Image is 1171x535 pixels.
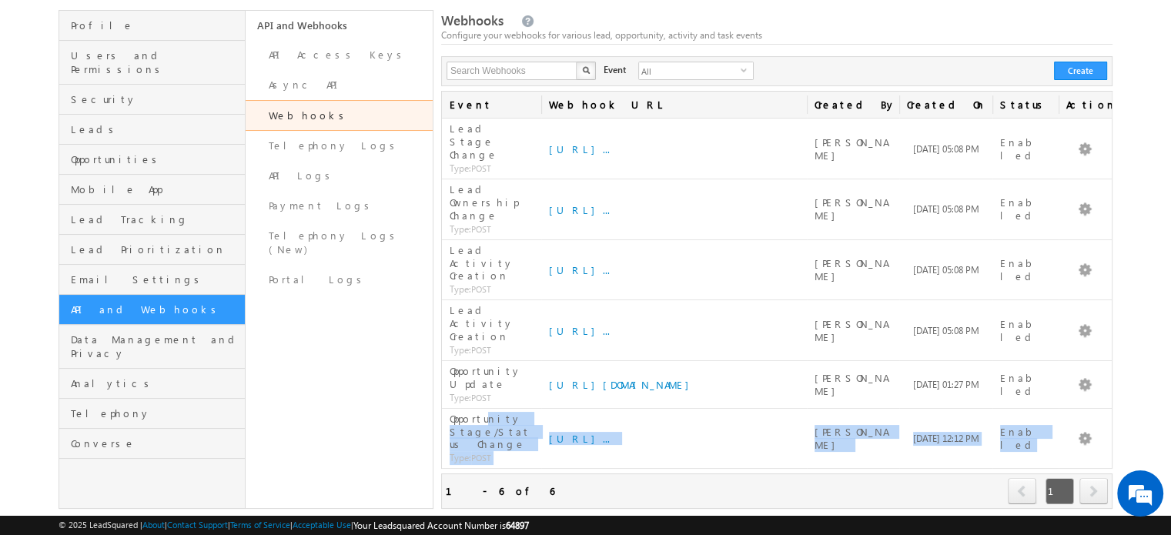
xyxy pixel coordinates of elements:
a: [URL]... [549,203,610,216]
span: Leads [71,122,241,136]
span: [PERSON_NAME] [815,196,887,222]
a: Event [442,92,541,118]
a: Webhooks [246,100,432,131]
span: Opportunity Update [450,364,522,390]
a: About [142,520,165,530]
a: next [1079,480,1108,504]
span: Enabled [1000,196,1040,222]
span: [PERSON_NAME] [815,317,887,343]
span: Opportunities [71,152,241,166]
a: Users and Permissions [59,41,245,85]
a: Payment Logs [246,191,432,221]
span: [DATE] 12:12 PM [913,433,979,444]
a: Telephony [59,399,245,429]
span: Actions [1059,92,1112,118]
span: Lead Ownership Change [450,182,518,222]
a: Email Settings [59,265,245,295]
span: Opportunity Stage/Status Change [450,412,530,451]
a: Data Management and Privacy [59,325,245,369]
span: Lead Prioritization [71,242,241,256]
a: API Access Keys [246,40,432,70]
span: [DATE] 05:08 PM [913,264,979,276]
span: Analytics [71,376,241,390]
span: Your Leadsquared Account Number is [353,520,529,531]
a: Created By [807,92,900,118]
a: [URL]... [549,142,610,155]
a: Status [992,92,1059,118]
span: All [639,62,741,79]
a: Opportunities [59,145,245,175]
span: [PERSON_NAME] [815,371,887,397]
a: Security [59,85,245,115]
span: Type: [450,452,471,463]
span: [PERSON_NAME] [815,425,887,451]
button: Create [1054,62,1107,80]
span: © 2025 LeadSquared | | | | | [59,518,529,533]
div: Minimize live chat window [253,8,289,45]
a: [URL]... [549,263,610,276]
a: Terms of Service [230,520,290,530]
span: POST [450,163,491,173]
span: POST [450,224,491,234]
span: Type: [450,223,471,235]
span: Event [604,63,626,77]
span: Telephony [71,406,241,420]
span: Type: [450,162,471,174]
span: [DATE] 01:27 PM [913,379,979,390]
span: next [1079,478,1108,504]
img: d_60004797649_company_0_60004797649 [26,81,65,101]
span: Lead Stage Change [450,122,498,161]
a: Mobile App [59,175,245,205]
span: POST [450,393,491,403]
span: [DATE] 05:08 PM [913,143,979,155]
span: POST [450,453,491,463]
a: Webhook URL [541,92,807,118]
div: Configure your webhooks for various lead, opportunity, activity and task events [441,28,1112,42]
span: Webhooks [441,12,504,29]
a: [URL][DOMAIN_NAME] [549,378,697,391]
span: Enabled [1000,135,1040,162]
span: (sorted descending) [986,100,999,112]
a: Acceptable Use [293,520,351,530]
span: [PERSON_NAME] [815,256,887,283]
span: Type: [450,344,471,356]
span: Mobile App [71,182,241,196]
a: Portal Logs [246,265,432,295]
a: prev [1008,480,1037,504]
span: 64897 [506,520,529,531]
span: POST [450,345,491,355]
em: Start Chat [209,419,279,440]
span: Lead Activity Creation [450,303,514,343]
a: API Logs [246,161,432,191]
a: [URL]... [549,324,610,337]
div: Chat with us now [80,81,259,101]
a: Telephony Logs [246,131,432,161]
span: Profile [71,18,241,32]
span: Security [71,92,241,106]
span: Converse [71,436,241,450]
a: Lead Prioritization [59,235,245,265]
span: Users and Permissions [71,48,241,76]
span: Lead Activity Creation [450,243,514,283]
span: API and Webhooks [71,303,241,316]
a: Async API [246,70,432,100]
a: API and Webhooks [246,11,432,40]
span: select [741,66,753,73]
a: Analytics [59,369,245,399]
a: Lead Tracking [59,205,245,235]
span: Enabled [1000,317,1040,343]
img: Search [582,66,590,74]
a: Telephony Logs (New) [246,221,432,265]
span: Data Management and Privacy [71,333,241,360]
span: Enabled [1000,371,1040,397]
span: Type: [450,283,471,295]
a: Leads [59,115,245,145]
span: Type: [450,392,471,403]
a: [URL]... [549,432,610,445]
span: [DATE] 05:08 PM [913,203,979,215]
a: API and Webhooks [59,295,245,325]
a: Profile [59,11,245,41]
span: prev [1008,478,1036,504]
span: Enabled [1000,256,1040,283]
a: Converse [59,429,245,459]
